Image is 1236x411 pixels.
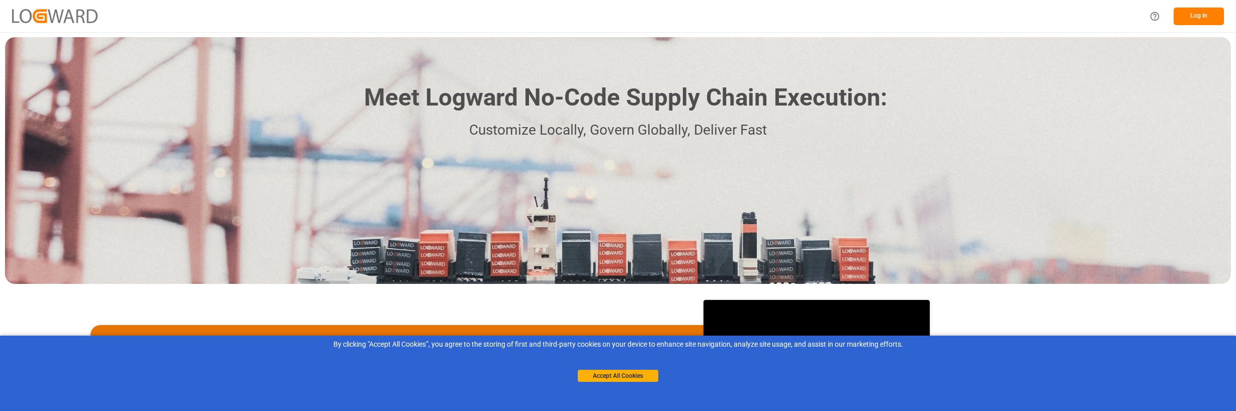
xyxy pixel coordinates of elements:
button: Accept All Cookies [578,370,658,382]
h1: Meet Logward No-Code Supply Chain Execution: [364,80,887,116]
button: Log In [1174,8,1224,25]
button: Help Center [1143,5,1166,28]
p: Customize Locally, Govern Globally, Deliver Fast [349,119,887,142]
img: Logward_new_orange.png [12,9,98,23]
div: By clicking "Accept All Cookies”, you agree to the storing of first and third-party cookies on yo... [7,339,1229,350]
